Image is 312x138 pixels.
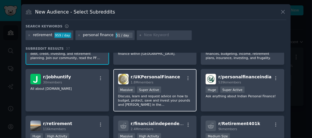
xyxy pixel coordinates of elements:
[30,74,41,84] img: jobhuntify
[30,47,104,60] p: Learn about budgeting, saving, getting out of debt, credit, investing, and retirement planning. J...
[206,94,280,98] p: Ask anything about Indian Personal Finance!
[218,80,241,84] span: 539k members
[206,47,280,60] p: Discuss and ask questions about personal finances, budgeting, income, retirement plans, insurance...
[218,74,271,79] span: r/ personalfinanceindia
[54,33,71,38] div: 959 / day
[30,121,41,131] img: retirement
[43,74,71,79] span: r/ jobhuntify
[131,127,154,131] span: 2.4M members
[218,121,260,126] span: r/ Retirement401k
[220,86,245,93] div: Super Active
[26,24,63,28] h3: Search keywords
[83,33,114,38] div: personal finance
[206,74,216,84] img: personalfinanceindia
[206,86,218,93] div: Huge
[118,86,135,93] div: Massive
[66,47,70,50] span: 37
[30,86,104,91] p: All about [DOMAIN_NAME]
[218,127,237,131] span: 9k members
[43,80,62,84] span: 30 members
[137,86,161,93] div: Super Active
[131,121,188,126] span: r/ financialindependence
[131,80,154,84] span: 1.8M members
[116,33,133,38] div: 51 / day
[118,74,129,84] img: UKPersonalFinance
[33,33,53,38] div: retirement
[35,9,115,15] h3: New Audience - Select Subreddits
[131,74,180,79] span: r/ UKPersonalFinance
[43,127,66,131] span: 116k members
[144,33,190,38] input: New Keyword
[118,94,192,107] p: Discuss, learn and request advice on how to budget, protect, save and invest your pounds and [PER...
[26,46,64,51] span: Subreddit Results
[43,121,72,126] span: r/ retirement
